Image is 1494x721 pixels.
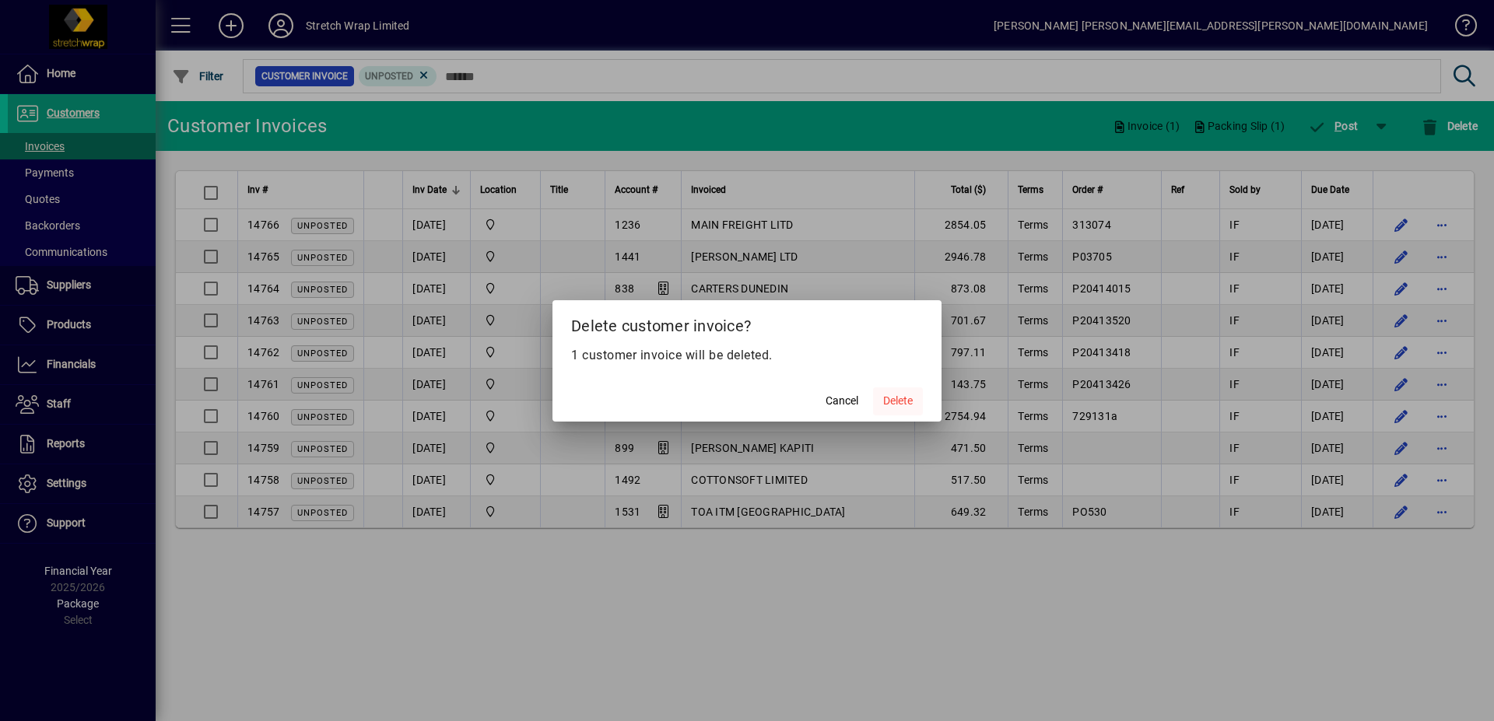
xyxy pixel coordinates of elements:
[817,387,867,415] button: Cancel
[571,346,923,365] p: 1 customer invoice will be deleted.
[826,393,858,409] span: Cancel
[873,387,923,415] button: Delete
[552,300,942,345] h2: Delete customer invoice?
[883,393,913,409] span: Delete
